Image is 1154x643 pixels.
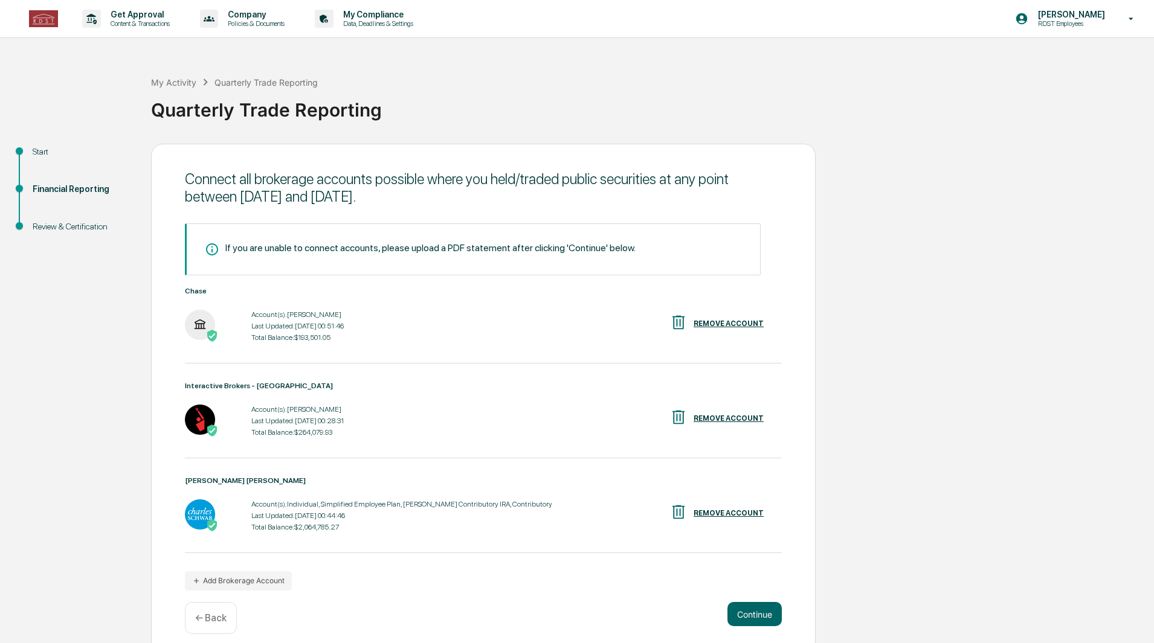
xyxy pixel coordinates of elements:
[29,10,58,27] img: logo
[151,89,1148,121] div: Quarterly Trade Reporting
[251,417,344,425] div: Last Updated: [DATE] 00:28:31
[185,287,782,295] div: Chase
[669,408,688,426] img: REMOVE ACCOUNT
[669,313,688,331] img: REMOVE ACCOUNT
[185,405,215,435] img: Interactive Brokers - US - Active
[33,220,132,233] div: Review & Certification
[694,509,764,517] div: REMOVE ACCOUNT
[1115,603,1148,636] iframe: Open customer support
[334,19,419,28] p: Data, Deadlines & Settings
[101,19,176,28] p: Content & Transactions
[251,428,344,437] div: Total Balance: $264,079.93
[195,612,227,624] p: ← Back
[1028,10,1111,19] p: [PERSON_NAME]
[151,77,196,88] div: My Activity
[218,19,291,28] p: Policies & Documents
[251,511,552,520] div: Last Updated: [DATE] 00:44:46
[206,330,218,342] img: Active
[251,500,552,508] div: Account(s): Individual, Simplified Employee Plan, [PERSON_NAME] Contributory IRA, Contributory
[218,10,291,19] p: Company
[33,146,132,158] div: Start
[727,602,782,626] button: Continue
[694,414,764,423] div: REMOVE ACCOUNT
[225,242,636,254] div: If you are unable to connect accounts, please upload a PDF statement after clicking 'Continue' be...
[334,10,419,19] p: My Compliance
[251,322,344,330] div: Last Updated: [DATE] 00:51:46
[669,503,688,521] img: REMOVE ACCOUNT
[206,519,218,531] img: Active
[251,310,344,319] div: Account(s): [PERSON_NAME]
[185,499,215,529] img: Charles Schwab - Active
[185,571,292,590] button: Add Brokerage Account
[251,333,344,342] div: Total Balance: $193,501.05
[214,77,318,88] div: Quarterly Trade Reporting
[185,476,782,485] div: [PERSON_NAME] [PERSON_NAME]
[251,523,552,531] div: Total Balance: $2,064,785.27
[185,170,782,205] div: Connect all brokerage accounts possible where you held/traded public securities at any point betw...
[694,319,764,328] div: REMOVE ACCOUNT
[206,424,218,437] img: Active
[1028,19,1111,28] p: RDST Employees
[185,382,782,390] div: Interactive Brokers - [GEOGRAPHIC_DATA]
[185,310,215,340] img: Chase - Active
[101,10,176,19] p: Get Approval
[33,183,132,196] div: Financial Reporting
[251,405,344,414] div: Account(s): [PERSON_NAME]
